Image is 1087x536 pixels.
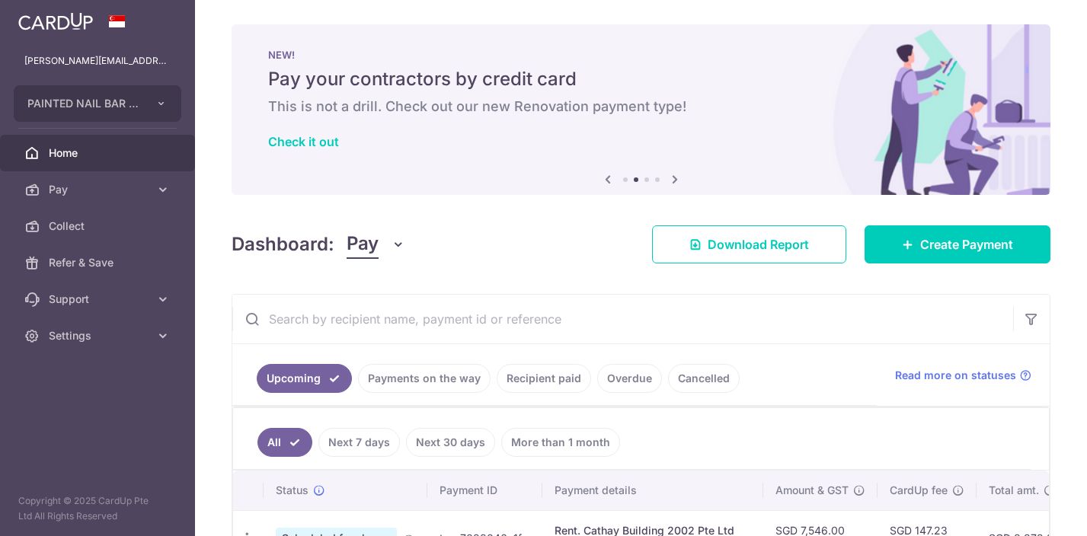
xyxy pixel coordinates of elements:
span: Settings [49,328,149,343]
input: Search by recipient name, payment id or reference [232,295,1013,343]
a: Cancelled [668,364,740,393]
h5: Pay your contractors by credit card [268,67,1014,91]
h6: This is not a drill. Check out our new Renovation payment type! [268,97,1014,116]
button: PAINTED NAIL BAR 2 PTE. LTD. [14,85,181,122]
button: Pay [347,230,405,259]
a: Download Report [652,225,846,263]
span: Pay [347,230,379,259]
a: Recipient paid [497,364,591,393]
a: Next 30 days [406,428,495,457]
span: Refer & Save [49,255,149,270]
span: Download Report [708,235,809,254]
a: Read more on statuses [895,368,1031,383]
span: Collect [49,219,149,234]
span: Support [49,292,149,307]
a: Payments on the way [358,364,491,393]
a: Next 7 days [318,428,400,457]
a: Create Payment [865,225,1050,263]
img: CardUp [18,12,93,30]
h4: Dashboard: [232,231,334,258]
img: Renovation banner [232,24,1050,195]
a: Overdue [597,364,662,393]
a: All [257,428,312,457]
a: Upcoming [257,364,352,393]
a: More than 1 month [501,428,620,457]
span: Home [49,145,149,161]
span: Create Payment [920,235,1013,254]
p: [PERSON_NAME][EMAIL_ADDRESS][DOMAIN_NAME] [24,53,171,69]
th: Payment ID [427,471,542,510]
p: NEW! [268,49,1014,61]
th: Payment details [542,471,763,510]
span: Pay [49,182,149,197]
span: CardUp fee [890,483,948,498]
span: Read more on statuses [895,368,1016,383]
span: Status [276,483,309,498]
span: PAINTED NAIL BAR 2 PTE. LTD. [27,96,140,111]
span: Total amt. [989,483,1039,498]
iframe: Opens a widget where you can find more information [989,490,1072,528]
span: Amount & GST [775,483,849,498]
a: Check it out [268,134,339,149]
